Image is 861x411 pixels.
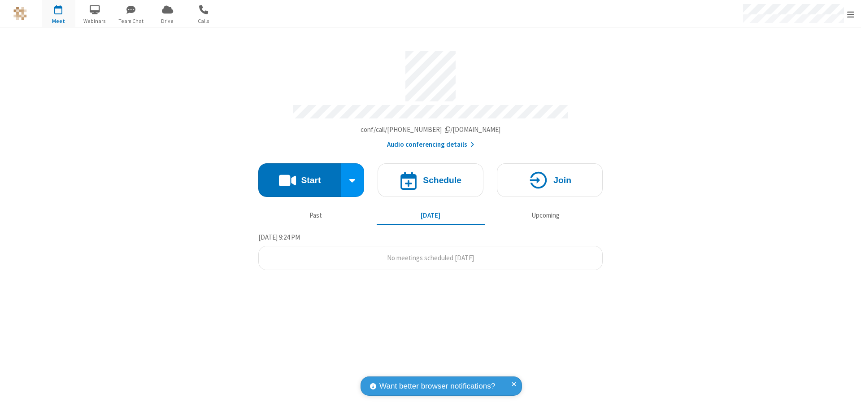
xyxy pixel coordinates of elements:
[42,17,75,25] span: Meet
[378,163,483,197] button: Schedule
[258,163,341,197] button: Start
[114,17,148,25] span: Team Chat
[361,125,501,135] button: Copy my meeting room linkCopy my meeting room link
[497,163,603,197] button: Join
[258,232,603,271] section: Today's Meetings
[491,207,600,224] button: Upcoming
[187,17,221,25] span: Calls
[361,125,501,134] span: Copy my meeting room link
[553,176,571,184] h4: Join
[387,254,474,262] span: No meetings scheduled [DATE]
[262,207,370,224] button: Past
[78,17,112,25] span: Webinars
[258,233,300,241] span: [DATE] 9:24 PM
[377,207,485,224] button: [DATE]
[301,176,321,184] h4: Start
[258,44,603,150] section: Account details
[387,140,474,150] button: Audio conferencing details
[423,176,461,184] h4: Schedule
[13,7,27,20] img: QA Selenium DO NOT DELETE OR CHANGE
[379,380,495,392] span: Want better browser notifications?
[151,17,184,25] span: Drive
[341,163,365,197] div: Start conference options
